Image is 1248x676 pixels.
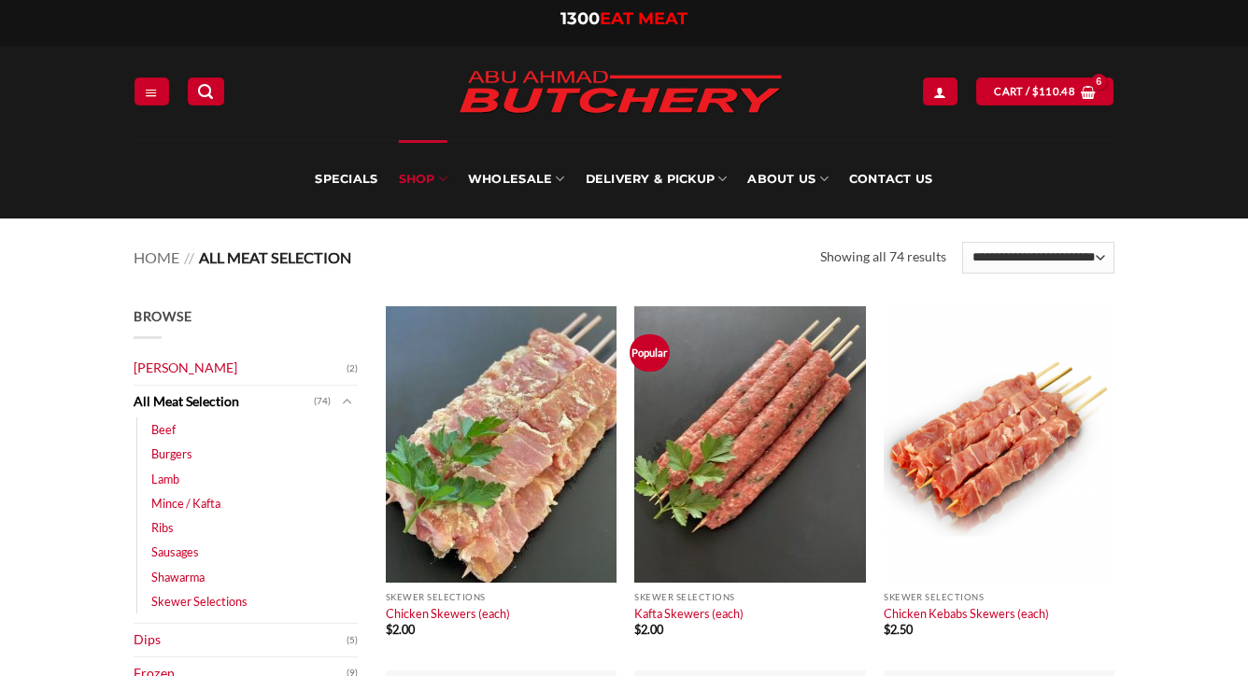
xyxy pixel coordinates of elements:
a: Home [134,248,179,266]
a: Ribs [151,515,174,540]
a: Menu [135,77,168,105]
p: Skewer Selections [884,592,1114,602]
span: $ [634,622,641,637]
a: Dips [134,624,347,656]
a: Shawarma [151,565,205,589]
a: Skewer Selections [151,589,248,613]
p: Skewer Selections [386,592,617,602]
select: Shop order [962,242,1114,274]
p: Skewer Selections [634,592,865,602]
a: Lamb [151,467,179,491]
span: $ [1032,83,1039,100]
a: Mince / Kafta [151,491,220,515]
img: Chicken Kebabs Skewers [884,306,1114,583]
span: // [184,248,194,266]
span: EAT MEAT [600,8,688,29]
span: 1300 [560,8,600,29]
span: (2) [347,355,358,383]
img: Chicken Skewers [386,306,617,583]
a: Delivery & Pickup [586,140,728,218]
span: Browse [134,308,191,324]
img: Abu Ahmad Butchery [443,58,798,129]
a: Burgers [151,442,192,466]
a: 1300EAT MEAT [560,8,688,29]
a: Sausages [151,540,199,564]
a: Contact Us [849,140,933,218]
bdi: 110.48 [1032,85,1075,97]
a: Kafta Skewers (each) [634,606,744,621]
a: SHOP [399,140,447,218]
p: Showing all 74 results [820,246,946,268]
a: View cart [976,77,1113,105]
a: Wholesale [468,140,565,218]
a: Chicken Kebabs Skewers (each) [884,606,1049,621]
span: (74) [314,387,331,415]
a: Chicken Skewers (each) [386,606,510,621]
a: Login [923,77,957,105]
a: About Us [747,140,828,218]
img: Kafta Skewers [634,306,865,583]
button: Toggle [335,391,358,412]
a: [PERSON_NAME] [134,352,347,385]
bdi: 2.50 [884,622,913,637]
a: Search [188,77,223,105]
bdi: 2.00 [386,622,415,637]
bdi: 2.00 [634,622,663,637]
a: Beef [151,417,176,442]
span: Cart / [994,83,1075,100]
span: $ [386,622,392,637]
a: All Meat Selection [134,386,314,418]
a: Specials [315,140,377,218]
span: All Meat Selection [199,248,351,266]
span: $ [884,622,890,637]
span: (5) [347,627,358,655]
